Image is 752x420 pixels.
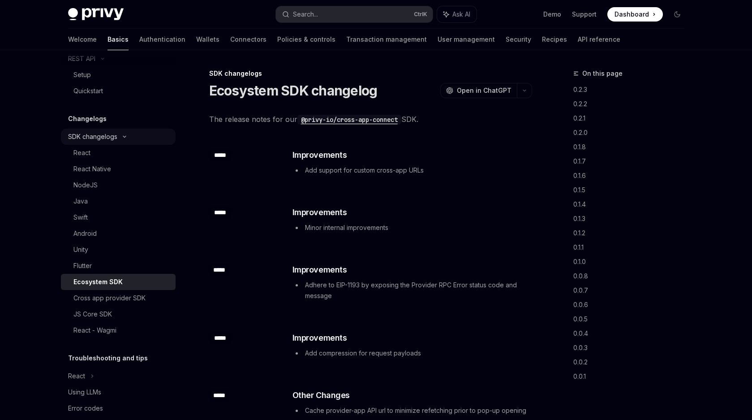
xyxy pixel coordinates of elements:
a: Policies & controls [277,29,335,50]
a: React [61,145,176,161]
img: dark logo [68,8,124,21]
div: JS Core SDK [73,309,112,320]
a: Wallets [196,29,219,50]
span: Improvements [292,332,347,344]
div: Swift [73,212,88,223]
h1: Ecosystem SDK changelog [209,82,378,99]
div: React - Wagmi [73,325,116,336]
span: Open in ChatGPT [457,86,511,95]
h5: Changelogs [68,113,107,124]
a: 0.2.1 [573,111,692,126]
span: Dashboard [614,10,649,19]
div: React [68,371,85,381]
div: Using LLMs [68,387,101,398]
li: Minor internal improvements [292,222,531,233]
div: Cross app provider SDK [73,293,146,303]
a: 0.0.5 [573,312,692,326]
span: Ctrl K [414,11,427,18]
a: Cross app provider SDK [61,290,176,306]
a: JS Core SDK [61,306,176,322]
a: Welcome [68,29,97,50]
a: 0.0.2 [573,355,692,369]
div: SDK changelogs [68,131,117,142]
a: Flutter [61,258,176,274]
a: 0.0.3 [573,341,692,355]
span: Ask AI [452,10,470,19]
a: 0.1.5 [573,183,692,197]
a: Recipes [542,29,567,50]
button: Ask AI [437,6,477,22]
div: React Native [73,164,111,174]
a: 0.2.0 [573,126,692,140]
a: Transaction management [346,29,427,50]
a: React Native [61,161,176,177]
a: 0.1.4 [573,197,692,212]
a: Dashboard [607,7,663,22]
a: 0.1.2 [573,226,692,240]
code: @privy-io/cross-app-connect [297,115,401,125]
a: User management [438,29,495,50]
a: 0.1.8 [573,140,692,154]
a: 0.2.2 [573,97,692,111]
span: Improvements [292,149,347,161]
div: Setup [73,69,91,80]
a: Setup [61,67,176,83]
span: Improvements [292,206,347,219]
div: SDK changelogs [209,69,532,78]
a: Swift [61,209,176,225]
button: Open in ChatGPT [440,83,517,98]
a: Demo [543,10,561,19]
div: NodeJS [73,180,98,191]
div: Ecosystem SDK [73,277,123,287]
li: Cache provider-app API url to minimize refetching prior to pop-up opening [292,405,531,416]
button: Search...CtrlK [276,6,433,22]
a: API reference [578,29,620,50]
a: 0.0.6 [573,298,692,312]
a: @privy-io/cross-app-connect [297,115,401,124]
li: Add support for custom cross-app URLs [292,165,531,176]
div: React [73,147,90,158]
a: Using LLMs [61,384,176,400]
a: Support [572,10,597,19]
a: 0.1.6 [573,169,692,183]
a: 0.0.4 [573,326,692,341]
a: 0.1.3 [573,212,692,226]
a: React - Wagmi [61,322,176,338]
a: Security [506,29,531,50]
li: Adhere to EIP-1193 by exposing the Provider RPC Error status code and message [292,280,531,301]
span: Other Changes [292,389,350,402]
a: Authentication [139,29,185,50]
a: Basics [107,29,129,50]
span: On this page [582,68,623,79]
div: Flutter [73,260,92,271]
h5: Troubleshooting and tips [68,353,148,364]
li: Add compression for request payloads [292,348,531,359]
a: 0.0.1 [573,369,692,384]
div: Quickstart [73,86,103,96]
a: Unity [61,242,176,258]
button: Toggle dark mode [670,7,684,22]
a: Ecosystem SDK [61,274,176,290]
a: Quickstart [61,83,176,99]
a: 0.2.3 [573,82,692,97]
a: 0.1.7 [573,154,692,169]
a: Connectors [230,29,266,50]
a: 0.0.7 [573,283,692,298]
div: Error codes [68,403,103,414]
div: Unity [73,244,88,255]
div: Search... [293,9,318,20]
a: 0.1.1 [573,240,692,255]
a: Android [61,225,176,242]
a: Java [61,193,176,209]
div: Android [73,228,97,239]
div: Java [73,196,88,207]
a: NodeJS [61,177,176,193]
a: Error codes [61,400,176,416]
a: 0.1.0 [573,255,692,269]
a: 0.0.8 [573,269,692,283]
span: Improvements [292,264,347,276]
span: The release notes for our SDK. [209,113,532,126]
